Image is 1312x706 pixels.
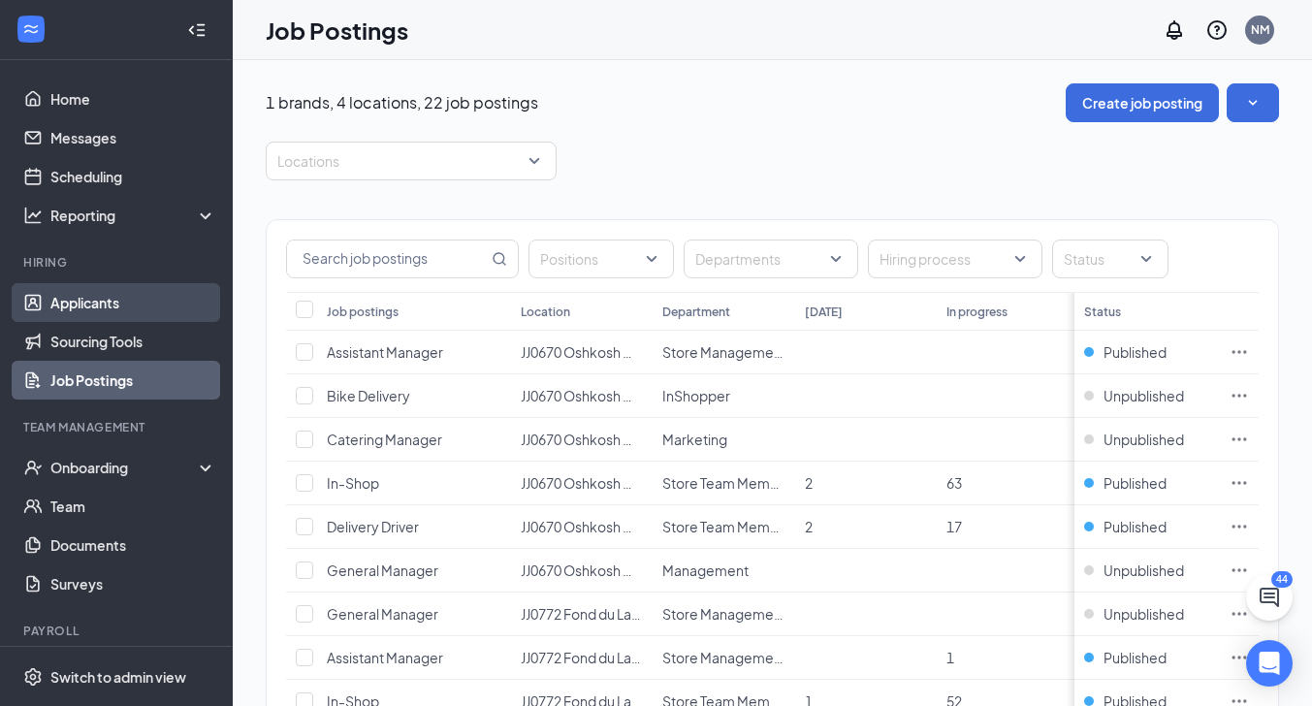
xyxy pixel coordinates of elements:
span: General Manager [327,562,438,579]
span: JJ0670 Oshkosh WI #1 - Campus [521,431,725,448]
svg: UserCheck [23,458,43,477]
span: JJ0772 Fond du Lac, [GEOGRAPHIC_DATA] [521,605,786,623]
svg: QuestionInfo [1205,18,1229,42]
svg: Ellipses [1230,430,1249,449]
div: Hiring [23,254,212,271]
svg: Notifications [1163,18,1186,42]
span: JJ0772 Fond du Lac, [GEOGRAPHIC_DATA] [521,649,786,666]
td: JJ0670 Oshkosh WI #1 - Campus [511,331,653,374]
span: Published [1104,342,1167,362]
td: JJ0670 Oshkosh WI #1 - Campus [511,549,653,593]
span: Store Management [662,605,786,623]
svg: Settings [23,667,43,687]
a: Messages [50,118,216,157]
button: ChatActive [1246,574,1293,621]
span: Store Team Members [662,474,799,492]
button: SmallChevronDown [1227,83,1279,122]
th: [DATE] [795,292,937,331]
span: Assistant Manager [327,343,443,361]
td: JJ0670 Oshkosh WI #1 - Campus [511,462,653,505]
span: 2 [805,518,813,535]
svg: Ellipses [1230,604,1249,624]
svg: ChatActive [1258,586,1281,609]
svg: Analysis [23,206,43,225]
span: Store Team Members [662,518,799,535]
span: 1 [946,649,954,666]
span: Store Management [662,343,786,361]
div: Job postings [327,304,399,320]
svg: Ellipses [1230,648,1249,667]
td: Store Management [653,331,794,374]
div: Team Management [23,419,212,435]
span: 63 [946,474,962,492]
span: In-Shop [327,474,379,492]
button: Create job posting [1066,83,1219,122]
h1: Job Postings [266,14,408,47]
td: JJ0670 Oshkosh WI #1 - Campus [511,418,653,462]
td: JJ0670 Oshkosh WI #1 - Campus [511,374,653,418]
span: Bike Delivery [327,387,410,404]
span: General Manager [327,605,438,623]
div: 44 [1271,571,1293,588]
span: Delivery Driver [327,518,419,535]
div: Payroll [23,623,212,639]
a: Team [50,487,216,526]
svg: Ellipses [1230,342,1249,362]
td: Store Team Members [653,462,794,505]
div: Location [521,304,570,320]
a: Job Postings [50,361,216,400]
td: Marketing [653,418,794,462]
a: Scheduling [50,157,216,196]
span: JJ0670 Oshkosh WI #1 - Campus [521,387,725,404]
span: InShopper [662,387,730,404]
span: JJ0670 Oshkosh WI #1 - Campus [521,343,725,361]
th: In progress [937,292,1078,331]
span: Unpublished [1104,561,1184,580]
div: Department [662,304,730,320]
a: Sourcing Tools [50,322,216,361]
svg: Ellipses [1230,386,1249,405]
span: Published [1104,517,1167,536]
span: Store Management [662,649,786,666]
span: Unpublished [1104,604,1184,624]
td: JJ0772 Fond du Lac, WI [511,636,653,680]
td: InShopper [653,374,794,418]
svg: MagnifyingGlass [492,251,507,267]
span: 2 [805,474,813,492]
td: JJ0670 Oshkosh WI #1 - Campus [511,505,653,549]
svg: SmallChevronDown [1243,93,1263,112]
span: JJ0670 Oshkosh WI #1 - Campus [521,474,725,492]
a: Documents [50,526,216,564]
svg: Ellipses [1230,473,1249,493]
input: Search job postings [287,241,488,277]
p: 1 brands, 4 locations, 22 job postings [266,92,538,113]
div: Switch to admin view [50,667,186,687]
span: Unpublished [1104,386,1184,405]
svg: Ellipses [1230,561,1249,580]
span: Published [1104,648,1167,667]
div: Onboarding [50,458,200,477]
span: Catering Manager [327,431,442,448]
a: Home [50,80,216,118]
span: Unpublished [1104,430,1184,449]
span: Management [662,562,749,579]
span: JJ0670 Oshkosh WI #1 - Campus [521,562,725,579]
svg: WorkstreamLogo [21,19,41,39]
a: Surveys [50,564,216,603]
td: Management [653,549,794,593]
td: Store Management [653,636,794,680]
span: JJ0670 Oshkosh WI #1 - Campus [521,518,725,535]
span: Assistant Manager [327,649,443,666]
span: 17 [946,518,962,535]
a: Applicants [50,283,216,322]
span: Marketing [662,431,727,448]
div: NM [1251,21,1269,38]
svg: Collapse [187,20,207,40]
td: Store Team Members [653,505,794,549]
td: Store Management [653,593,794,636]
td: JJ0772 Fond du Lac, WI [511,593,653,636]
div: Reporting [50,206,217,225]
svg: Ellipses [1230,517,1249,536]
div: Open Intercom Messenger [1246,640,1293,687]
th: Status [1074,292,1220,331]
